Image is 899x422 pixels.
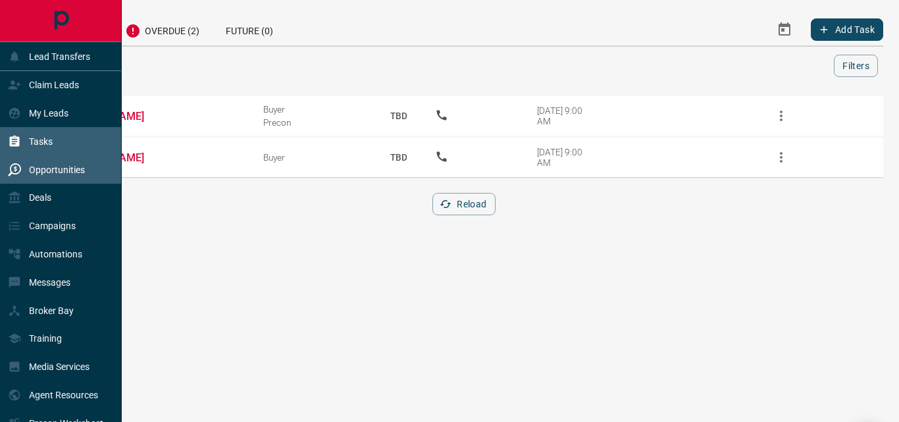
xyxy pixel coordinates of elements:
[213,13,286,45] div: Future (0)
[382,98,415,134] p: TBD
[811,18,883,41] button: Add Task
[432,193,495,215] button: Reload
[834,55,878,77] button: Filters
[537,147,593,168] div: [DATE] 9:00 AM
[769,14,800,45] button: Select Date Range
[537,105,593,126] div: [DATE] 9:00 AM
[263,152,363,163] div: Buyer
[263,117,363,128] div: Precon
[112,13,213,45] div: Overdue (2)
[382,140,415,175] p: TBD
[263,104,363,115] div: Buyer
